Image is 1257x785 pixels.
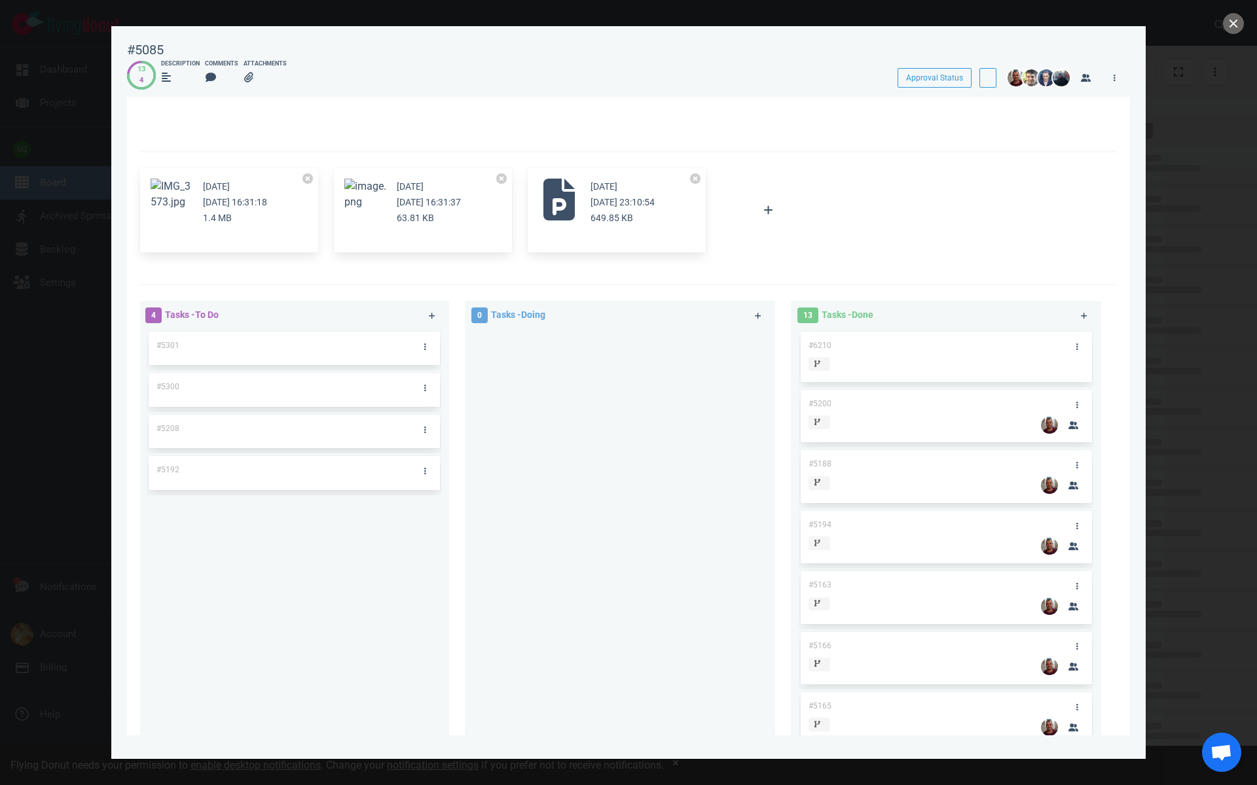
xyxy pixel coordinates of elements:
[898,68,972,88] button: Approval Status
[156,424,179,433] span: #5208
[809,459,831,468] span: #5188
[244,60,287,69] div: Attachments
[591,213,633,223] small: 649.85 KB
[137,75,145,86] div: 4
[1041,477,1058,494] img: 26
[1041,598,1058,615] img: 26
[156,382,179,391] span: #5300
[145,307,162,323] span: 4
[1041,538,1058,555] img: 26
[1202,733,1241,772] div: Ανοιχτή συνομιλία
[203,213,232,223] small: 1.4 MB
[1041,719,1058,736] img: 26
[822,309,873,320] span: Tasks - Done
[1053,69,1070,86] img: 26
[205,60,238,69] div: Comments
[809,641,831,650] span: #5166
[397,197,461,207] small: [DATE] 16:31:37
[165,309,219,320] span: Tasks - To Do
[809,520,831,529] span: #5194
[344,179,386,210] button: Zoom image
[137,64,145,75] div: 13
[809,341,831,350] span: #6210
[1038,69,1055,86] img: 26
[1041,417,1058,434] img: 26
[1041,658,1058,675] img: 26
[397,181,424,192] small: [DATE]
[156,465,179,474] span: #5192
[809,580,831,589] span: #5163
[491,309,545,320] span: Tasks - Doing
[591,197,655,207] small: [DATE] 23:10:54
[471,307,488,323] span: 0
[397,213,434,223] small: 63.81 KB
[1023,69,1040,86] img: 26
[127,42,164,58] div: #5085
[161,60,200,69] div: Description
[156,341,179,350] span: #5301
[203,181,230,192] small: [DATE]
[809,701,831,710] span: #5165
[809,399,831,408] span: #5200
[203,197,267,207] small: [DATE] 16:31:18
[151,179,192,210] button: Zoom image
[1008,69,1025,86] img: 26
[591,181,617,192] small: [DATE]
[1223,13,1244,34] button: close
[797,307,818,323] span: 13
